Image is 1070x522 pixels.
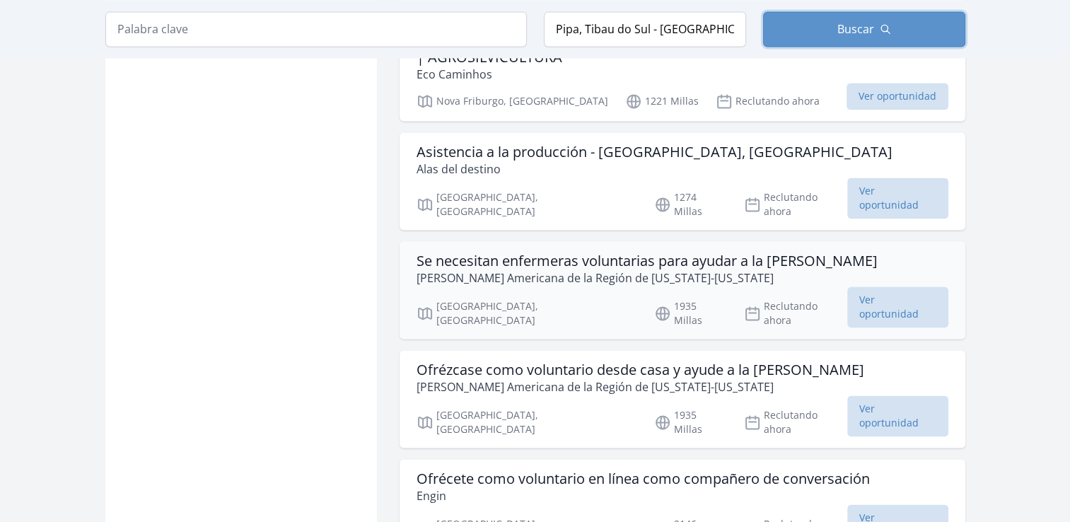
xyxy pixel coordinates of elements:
span: Ver oportunidad [847,83,948,110]
font: [GEOGRAPHIC_DATA], [GEOGRAPHIC_DATA] [436,190,638,219]
p: [PERSON_NAME] Americana de la Región de [US_STATE]-[US_STATE] [417,269,878,286]
h3: Ofrézcase como voluntario desde casa y ayude a la [PERSON_NAME] [417,361,864,378]
input: Palabra clave [105,11,527,47]
h3: Ofrécete como voluntario en línea como compañero de conversación [417,470,870,487]
font: Reclutando ahora [764,190,847,219]
font: Nova Friburgo, [GEOGRAPHIC_DATA] [436,94,608,108]
p: Engin [417,487,870,504]
font: Reclutando ahora [764,408,847,436]
h3: Asistencia a la producción - [GEOGRAPHIC_DATA], [GEOGRAPHIC_DATA] [417,144,892,161]
input: Ubicación [544,11,746,47]
font: 1935 Millas [674,299,727,327]
a: Ofrézcase como voluntario desde casa y ayude a la [PERSON_NAME] [PERSON_NAME] Americana de la Reg... [400,350,965,448]
font: [GEOGRAPHIC_DATA], [GEOGRAPHIC_DATA] [436,408,638,436]
font: 1221 Millas [645,94,699,108]
span: Ver oportunidad [847,286,948,327]
h3: Se necesitan enfermeras voluntarias para ayudar a la [PERSON_NAME] [417,253,878,269]
font: Reclutando ahora [764,299,847,327]
span: Buscar [837,21,874,37]
button: Buscar [763,11,965,47]
p: [PERSON_NAME] Americana de la Región de [US_STATE]-[US_STATE] [417,378,864,395]
span: Ver oportunidad [847,178,948,219]
span: Ver oportunidad [847,395,948,436]
font: Reclutando ahora [735,94,820,108]
a: Se necesitan enfermeras voluntarias para ayudar a la [PERSON_NAME] [PERSON_NAME] Americana de la ... [400,241,965,339]
font: [GEOGRAPHIC_DATA], [GEOGRAPHIC_DATA] [436,299,638,327]
p: Alas del destino [417,161,892,178]
font: 1274 Millas [674,190,727,219]
a: VOLUNTARIADO EN UNA GRANJA DE PERMACULTURA EN [GEOGRAPHIC_DATA] | AGROSILVICULTURA Eco Caminhos N... [400,21,965,121]
a: Asistencia a la producción - [GEOGRAPHIC_DATA], [GEOGRAPHIC_DATA] Alas del destino [GEOGRAPHIC_DA... [400,132,965,230]
p: Eco Caminhos [417,66,948,83]
font: 1935 Millas [674,408,727,436]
